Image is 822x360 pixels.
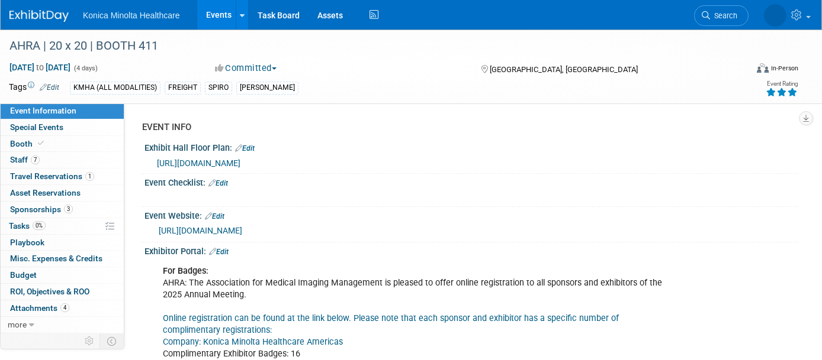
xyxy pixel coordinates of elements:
[235,144,255,153] a: Edit
[770,64,798,73] div: In-Person
[10,270,37,280] span: Budget
[10,303,69,313] span: Attachments
[163,266,208,276] b: For Badges:
[205,82,232,94] div: SPIRO
[34,63,46,72] span: to
[40,83,59,92] a: Edit
[490,65,638,74] span: [GEOGRAPHIC_DATA], [GEOGRAPHIC_DATA]
[100,333,124,349] td: Toggle Event Tabs
[1,218,124,234] a: Tasks0%
[1,185,124,201] a: Asset Reservations
[10,238,44,247] span: Playbook
[694,5,749,26] a: Search
[1,284,124,300] a: ROI, Objectives & ROO
[1,251,124,267] a: Misc. Expenses & Credits
[208,179,228,187] a: Edit
[157,158,240,168] a: [URL][DOMAIN_NAME]
[73,64,98,72] span: (4 days)
[31,155,40,164] span: 7
[33,221,46,230] span: 0%
[9,10,69,22] img: ExhibitDay
[9,221,46,231] span: Tasks
[145,207,798,222] div: Event Website:
[60,303,69,312] span: 4
[159,226,242,235] a: [URL][DOMAIN_NAME]
[10,155,40,164] span: Staff
[165,82,201,94] div: FREIGHT
[10,188,81,197] span: Asset Reservations
[10,254,102,263] span: Misc. Expenses & Credits
[142,121,789,134] div: EVENT INFO
[205,212,224,220] a: Edit
[1,168,124,184] a: Travel Reservations1
[682,61,798,79] div: Event Format
[710,11,737,20] span: Search
[1,103,124,119] a: Event Information
[85,172,94,181] span: 1
[163,337,343,347] a: Company: Konica Minolta Healthcare Americas
[1,267,124,283] a: Budget
[145,139,798,154] div: Exhibit Hall Floor Plan:
[10,106,76,115] span: Event Information
[163,313,619,335] a: Online registration can be found at the link below. Please note that each sponsor and exhibitor h...
[83,11,179,20] span: Konica Minolta Healthcare
[5,35,731,57] div: AHRA | 20 x 20 | BOOTH 411
[757,63,769,73] img: Format-Inperson.png
[1,202,124,218] a: Sponsorships3
[1,317,124,333] a: more
[70,82,160,94] div: KMHA (ALL MODALITIES)
[211,62,281,74] button: Committed
[79,333,100,349] td: Personalize Event Tab Strip
[10,205,73,214] span: Sponsorships
[8,320,27,329] span: more
[1,235,124,251] a: Playbook
[10,122,63,132] span: Special Events
[64,205,73,213] span: 3
[10,171,94,181] span: Travel Reservations
[9,81,59,95] td: Tags
[9,62,71,73] span: [DATE] [DATE]
[236,82,298,94] div: [PERSON_NAME]
[764,4,786,27] img: Annette O'Mahoney
[10,139,46,148] span: Booth
[1,152,124,168] a: Staff7
[10,287,89,296] span: ROI, Objectives & ROO
[1,136,124,152] a: Booth
[145,174,798,189] div: Event Checklist:
[1,300,124,316] a: Attachments4
[145,242,798,258] div: Exhibitor Portal:
[766,81,798,87] div: Event Rating
[1,119,124,135] a: Special Events
[209,248,229,256] a: Edit
[38,140,44,147] i: Booth reservation complete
